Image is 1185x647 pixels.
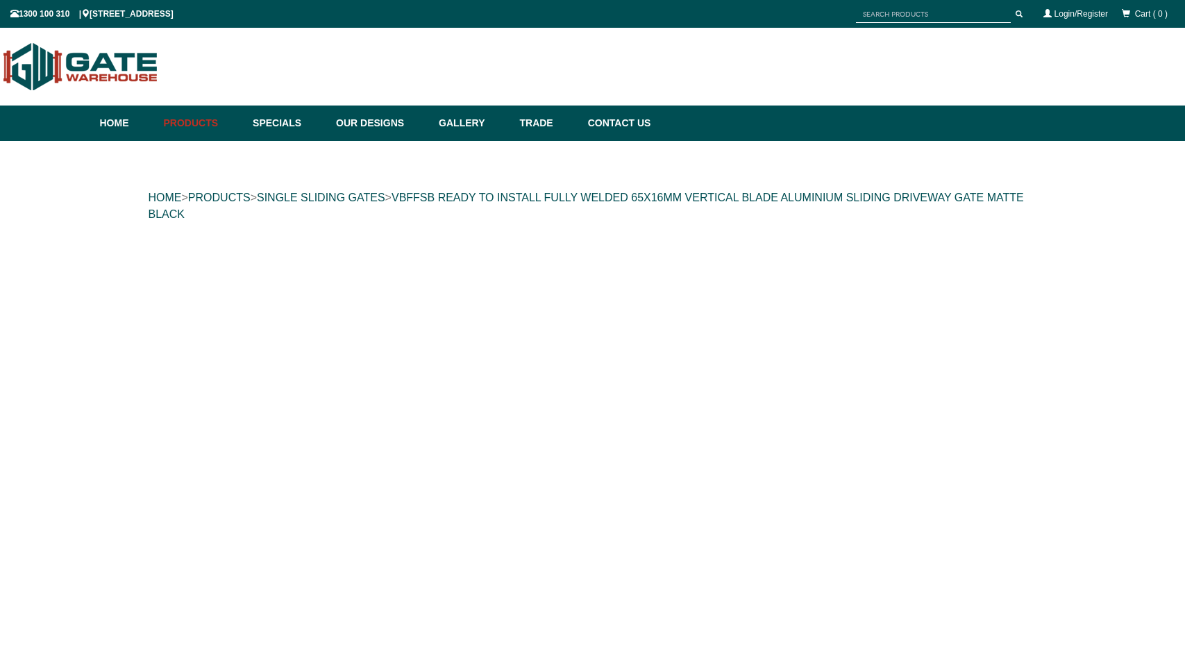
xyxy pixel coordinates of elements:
a: Gallery [432,106,512,141]
span: 1300 100 310 | [STREET_ADDRESS] [10,9,174,19]
a: VBFFSB READY TO INSTALL FULLY WELDED 65X16MM VERTICAL BLADE ALUMINIUM SLIDING DRIVEWAY GATE MATTE... [149,192,1024,220]
a: SINGLE SLIDING GATES [257,192,385,203]
div: > > > [149,176,1037,237]
a: Login/Register [1054,9,1108,19]
a: Contact Us [581,106,651,141]
a: HOME [149,192,182,203]
a: Trade [512,106,580,141]
span: Cart ( 0 ) [1135,9,1168,19]
a: Our Designs [329,106,432,141]
a: Home [100,106,157,141]
a: Specials [246,106,329,141]
a: Products [157,106,246,141]
a: PRODUCTS [188,192,251,203]
input: SEARCH PRODUCTS [856,6,1011,23]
